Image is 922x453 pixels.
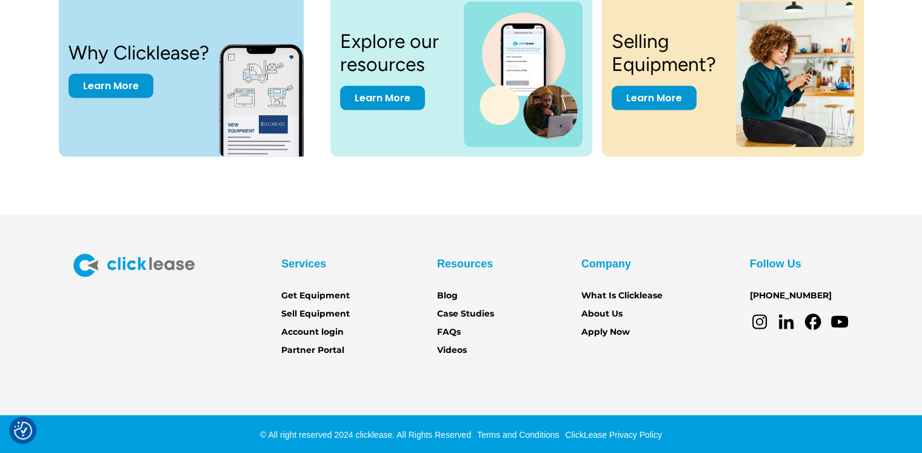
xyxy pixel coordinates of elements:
a: Get Equipment [281,289,350,303]
a: Terms and Conditions [474,430,559,440]
h3: Explore our resources [340,30,450,76]
img: a photo of a man on a laptop and a cell phone [464,2,582,147]
img: Clicklease logo [73,254,195,277]
a: ClickLease Privacy Policy [562,430,662,440]
img: New equipment quote on the screen of a smart phone [219,31,326,157]
a: Partner Portal [281,344,344,357]
a: Learn More [68,74,153,98]
a: Learn More [340,86,425,110]
div: Resources [437,254,493,273]
a: Blog [437,289,458,303]
img: Revisit consent button [14,421,32,440]
a: Account login [281,326,344,339]
a: Case Studies [437,307,494,321]
button: Consent Preferences [14,421,32,440]
a: Videos [437,344,467,357]
a: [PHONE_NUMBER] [750,289,832,303]
h3: Selling Equipment? [612,30,722,76]
a: FAQs [437,326,461,339]
div: Follow Us [750,254,801,273]
a: Apply Now [581,326,630,339]
h3: Why Clicklease? [68,41,209,64]
div: © All right reserved 2024 clicklease. All Rights Reserved [260,429,471,441]
a: Learn More [612,86,697,110]
a: Sell Equipment [281,307,350,321]
a: What Is Clicklease [581,289,663,303]
div: Company [581,254,631,273]
a: About Us [581,307,623,321]
img: a woman sitting on a stool looking at her cell phone [736,2,854,147]
div: Services [281,254,326,273]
